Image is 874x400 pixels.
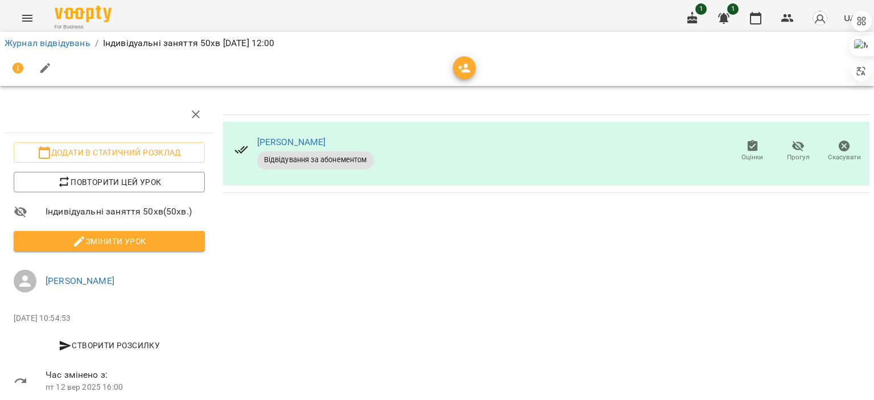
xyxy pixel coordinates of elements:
span: Додати в статичний розклад [23,146,196,159]
span: Оцінки [741,152,763,162]
p: Індивідуальні заняття 50хв [DATE] 12:00 [103,36,275,50]
button: Скасувати [821,135,867,167]
button: Додати в статичний розклад [14,142,205,163]
span: Відвідування за абонементом [257,155,374,165]
a: Журнал відвідувань [5,38,90,48]
span: Змінити урок [23,234,196,248]
span: Повторити цей урок [23,175,196,189]
span: Скасувати [828,152,861,162]
img: Voopty Logo [55,6,112,22]
span: Індивідуальні заняття 50хв ( 50 хв. ) [46,205,205,218]
span: Прогул [787,152,810,162]
button: Змінити урок [14,231,205,251]
button: Прогул [776,135,822,167]
p: пт 12 вер 2025 16:00 [46,382,205,393]
img: avatar_s.png [812,10,828,26]
span: Час змінено з: [46,368,205,382]
nav: breadcrumb [5,36,869,50]
a: [PERSON_NAME] [46,275,114,286]
span: UA [844,12,856,24]
button: UA [839,7,860,28]
a: [PERSON_NAME] [257,137,326,147]
span: 1 [695,3,707,15]
button: Створити розсилку [14,335,205,356]
span: 1 [727,3,739,15]
button: Оцінки [729,135,776,167]
span: Створити розсилку [18,339,200,352]
span: For Business [55,23,112,31]
li: / [95,36,98,50]
p: [DATE] 10:54:53 [14,313,205,324]
button: Повторити цей урок [14,172,205,192]
button: Menu [14,5,41,32]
